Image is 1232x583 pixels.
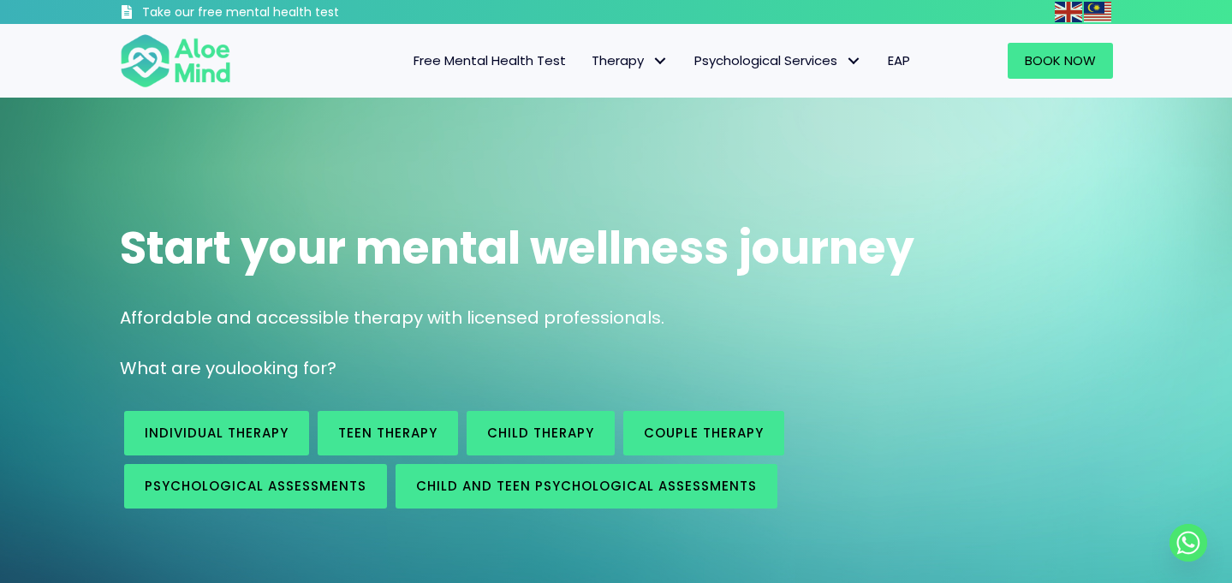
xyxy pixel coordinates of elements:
a: Malay [1084,2,1113,21]
span: Start your mental wellness journey [120,217,914,279]
a: Book Now [1008,43,1113,79]
img: ms [1084,2,1111,22]
span: EAP [888,51,910,69]
a: Psychological ServicesPsychological Services: submenu [681,43,875,79]
a: TherapyTherapy: submenu [579,43,681,79]
nav: Menu [253,43,923,79]
span: Teen Therapy [338,424,437,442]
a: Couple therapy [623,411,784,455]
span: Psychological assessments [145,477,366,495]
span: Child Therapy [487,424,594,442]
span: Psychological Services: submenu [842,49,866,74]
span: Therapy [592,51,669,69]
a: Take our free mental health test [120,4,431,24]
img: Aloe mind Logo [120,33,231,89]
a: Teen Therapy [318,411,458,455]
a: Psychological assessments [124,464,387,509]
span: Child and Teen Psychological assessments [416,477,757,495]
a: English [1055,2,1084,21]
a: Whatsapp [1170,524,1207,562]
span: Book Now [1025,51,1096,69]
p: Affordable and accessible therapy with licensed professionals. [120,306,1113,330]
img: en [1055,2,1082,22]
a: Free Mental Health Test [401,43,579,79]
span: What are you [120,356,236,380]
span: Individual therapy [145,424,289,442]
h3: Take our free mental health test [142,4,431,21]
span: Psychological Services [694,51,862,69]
span: looking for? [236,356,336,380]
span: Therapy: submenu [648,49,673,74]
span: Free Mental Health Test [414,51,566,69]
a: Child Therapy [467,411,615,455]
a: Child and Teen Psychological assessments [396,464,777,509]
a: EAP [875,43,923,79]
a: Individual therapy [124,411,309,455]
span: Couple therapy [644,424,764,442]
